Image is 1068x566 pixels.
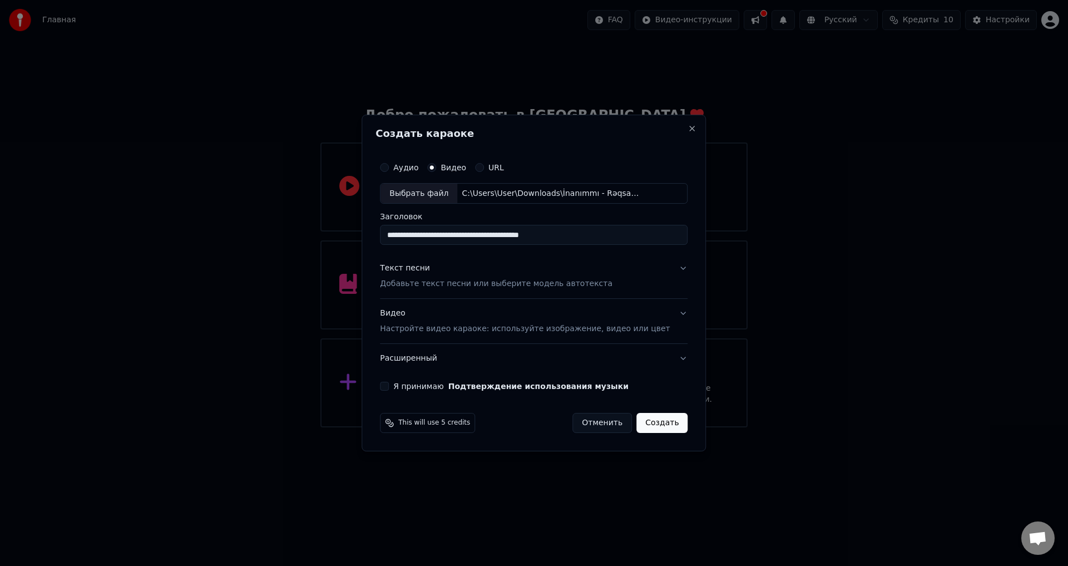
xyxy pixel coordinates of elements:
label: Я принимаю [393,382,629,390]
label: URL [488,164,504,171]
div: Видео [380,308,670,335]
button: Создать [636,413,688,433]
div: C:\Users\User\Downloads\İnanımmı - Rəqsanə İsmayılova (karaoke - minus).mp4 [457,188,646,199]
label: Видео [441,164,466,171]
p: Добавьте текст песни или выберите модель автотекста [380,279,612,290]
button: Расширенный [380,344,688,373]
label: Заголовок [380,213,688,221]
h2: Создать караоке [375,129,692,139]
span: This will use 5 credits [398,419,470,427]
p: Настройте видео караоке: используйте изображение, видео или цвет [380,323,670,334]
button: Я принимаю [448,382,629,390]
label: Аудио [393,164,418,171]
button: Текст песниДобавьте текст песни или выберите модель автотекста [380,254,688,299]
button: ВидеоНастройте видео караоке: используйте изображение, видео или цвет [380,299,688,344]
div: Текст песни [380,263,430,274]
button: Отменить [572,413,632,433]
div: Выбрать файл [380,184,457,204]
